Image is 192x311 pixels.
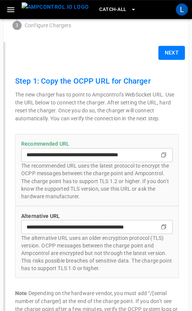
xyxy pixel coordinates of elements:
button: Catch-all [96,2,139,17]
img: ampcontrol.io logo [22,2,89,12]
div: copy [160,222,168,231]
p: Alternative URL [21,212,60,220]
p: Configure Chargers [25,22,72,30]
p: The new charger has to point to Ampcontrol’s WebSocket URL. Use the URL below to connect the char... [15,91,179,123]
span: Catch-all [99,5,126,14]
button: Next [158,46,185,60]
h6: Step 1: Copy the OCPP URL for Charger [15,75,179,87]
b: Note [15,290,27,296]
p: The alternative URL uses an older encryption protocol (TLS) version. OCPP messages between the ch... [21,234,173,272]
div: profile-icon [176,3,188,16]
text: 3 [16,23,18,28]
p: The recommended URL uses the latest protocol to encrypt the OCPP messages between the charge poin... [21,162,173,200]
div: copy [160,151,168,159]
p: Recommended URL [21,140,69,148]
